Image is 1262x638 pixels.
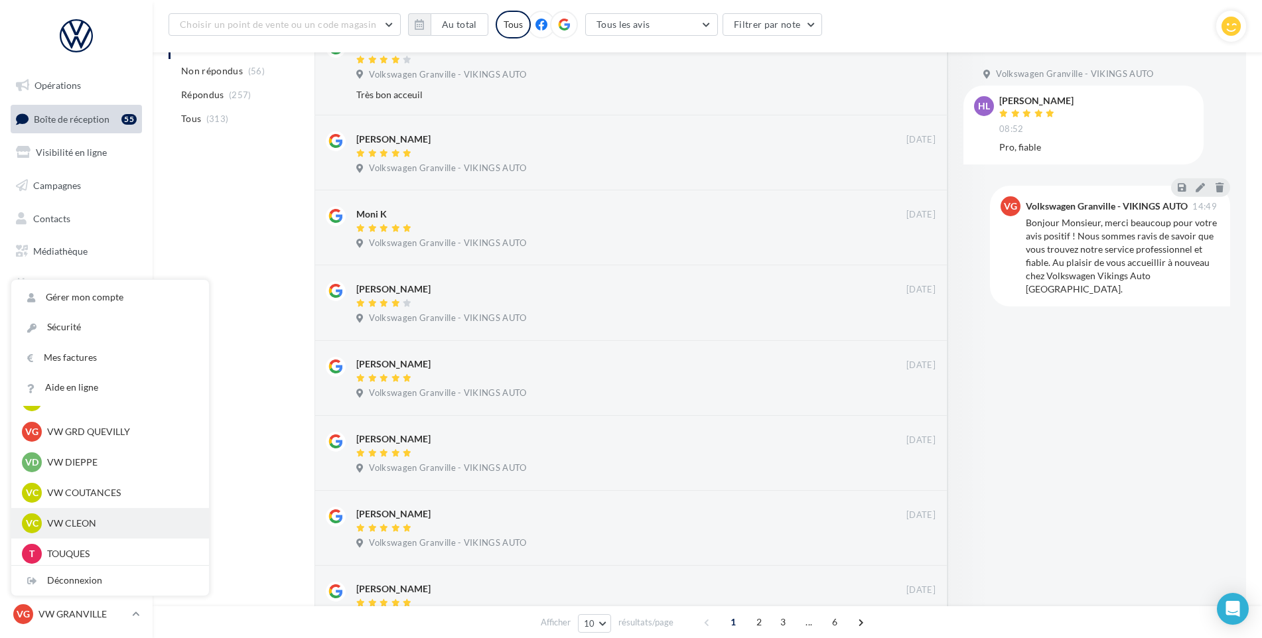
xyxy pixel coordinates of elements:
div: [PERSON_NAME] [356,507,431,521]
div: Volkswagen Granville - VIKINGS AUTO [1026,202,1188,211]
span: Tous [181,112,201,125]
span: Volkswagen Granville - VIKINGS AUTO [369,162,526,174]
a: Campagnes [8,172,145,200]
a: Sécurité [11,312,209,342]
span: (313) [206,113,229,124]
div: Très bon acceuil [356,88,849,101]
span: Volkswagen Granville - VIKINGS AUTO [369,237,526,249]
button: Choisir un point de vente ou un code magasin [169,13,401,36]
div: Bonjour Monsieur, merci beaucoup pour votre avis positif ! Nous sommes ravis de savoir que vous t... [1026,216,1220,296]
span: 1 [723,611,744,633]
span: Volkswagen Granville - VIKINGS AUTO [369,537,526,549]
span: 6 [824,611,845,633]
span: Visibilité en ligne [36,147,107,158]
span: VC [26,517,38,530]
span: Volkswagen Granville - VIKINGS AUTO [369,462,526,474]
span: 08:52 [999,123,1024,135]
span: Choisir un point de vente ou un code magasin [180,19,376,30]
a: Médiathèque [8,237,145,265]
p: TOUQUES [47,547,193,560]
p: VW GRD QUEVILLY [47,425,193,438]
span: [DATE] [906,509,936,521]
button: Filtrer par note [723,13,823,36]
span: [DATE] [906,284,936,296]
p: VW DIEPPE [47,456,193,469]
span: 14:49 [1192,202,1217,211]
div: [PERSON_NAME] [356,283,431,296]
span: Campagnes [33,180,81,191]
span: Volkswagen Granville - VIKINGS AUTO [369,387,526,399]
span: 3 [772,611,794,633]
span: Afficher [541,616,571,629]
div: Déconnexion [11,566,209,596]
p: VW COUTANCES [47,486,193,499]
span: (257) [229,90,251,100]
div: 55 [121,114,137,125]
div: Pro, fiable [999,141,1193,154]
span: VC [26,486,38,499]
button: Au total [431,13,488,36]
a: Calendrier [8,271,145,298]
span: (56) [248,66,265,76]
span: VD [25,456,38,469]
button: Au total [408,13,488,36]
span: [DATE] [906,209,936,221]
div: [PERSON_NAME] [356,432,431,446]
span: VG [17,607,30,621]
div: [PERSON_NAME] [356,357,431,371]
span: ... [798,611,819,633]
a: VG VW GRANVILLE [11,602,142,627]
span: Calendrier [33,279,78,290]
a: ASSETS PERSONNALISABLES [8,304,145,343]
span: Contacts [33,212,70,223]
div: Open Intercom Messenger [1217,593,1249,625]
div: [PERSON_NAME] [356,133,431,146]
span: Non répondus [181,64,243,78]
span: [DATE] [906,134,936,146]
span: 10 [584,618,595,629]
a: Gérer mon compte [11,283,209,312]
a: Boîte de réception55 [8,105,145,133]
span: [DATE] [906,359,936,371]
span: Médiathèque [33,245,88,257]
span: HL [978,99,990,113]
span: Répondus [181,88,224,101]
span: [DATE] [906,434,936,446]
span: Volkswagen Granville - VIKINGS AUTO [369,69,526,81]
span: VG [25,425,38,438]
div: Tous [496,11,531,38]
span: résultats/page [618,616,673,629]
span: Volkswagen Granville - VIKINGS AUTO [369,312,526,324]
a: Aide en ligne [11,373,209,403]
a: Contacts [8,205,145,233]
span: Volkswagen Granville - VIKINGS AUTO [996,68,1153,80]
button: 10 [578,614,612,633]
span: Tous les avis [596,19,650,30]
span: VG [1004,200,1017,213]
span: Opérations [35,80,81,91]
span: [DATE] [906,584,936,596]
div: [PERSON_NAME] [356,582,431,596]
a: Mes factures [11,343,209,373]
button: Tous les avis [585,13,718,36]
div: Moni K [356,208,387,221]
a: Opérations [8,72,145,99]
span: 2 [748,611,770,633]
div: [PERSON_NAME] [999,96,1074,105]
a: Visibilité en ligne [8,139,145,166]
p: VW CLEON [47,517,193,530]
p: VW GRANVILLE [38,607,127,621]
span: Boîte de réception [34,113,109,124]
span: T [29,547,35,560]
